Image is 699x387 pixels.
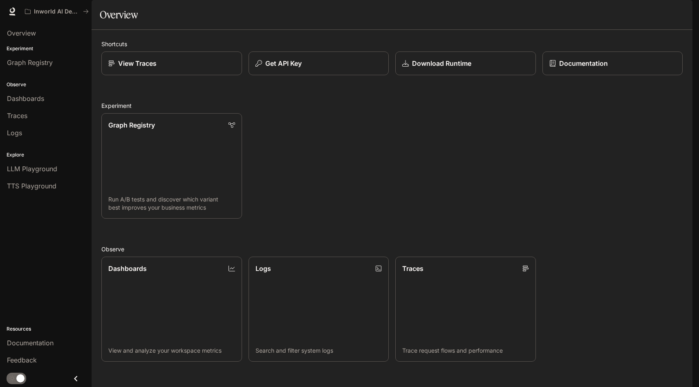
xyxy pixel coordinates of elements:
p: Search and filter system logs [255,347,382,355]
h2: Observe [101,245,683,253]
button: Get API Key [249,51,389,75]
p: Get API Key [265,58,302,68]
h2: Shortcuts [101,40,683,48]
p: Download Runtime [412,58,471,68]
h2: Experiment [101,101,683,110]
button: All workspaces [21,3,92,20]
a: Graph RegistryRun A/B tests and discover which variant best improves your business metrics [101,113,242,219]
p: View Traces [118,58,157,68]
p: Run A/B tests and discover which variant best improves your business metrics [108,195,235,212]
a: LogsSearch and filter system logs [249,257,389,362]
a: Documentation [542,51,683,75]
a: View Traces [101,51,242,75]
p: Inworld AI Demos [34,8,80,15]
p: View and analyze your workspace metrics [108,347,235,355]
p: Graph Registry [108,120,155,130]
a: Download Runtime [395,51,536,75]
p: Dashboards [108,264,147,273]
p: Logs [255,264,271,273]
a: TracesTrace request flows and performance [395,257,536,362]
p: Trace request flows and performance [402,347,529,355]
p: Documentation [559,58,608,68]
p: Traces [402,264,423,273]
h1: Overview [100,7,138,23]
a: DashboardsView and analyze your workspace metrics [101,257,242,362]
